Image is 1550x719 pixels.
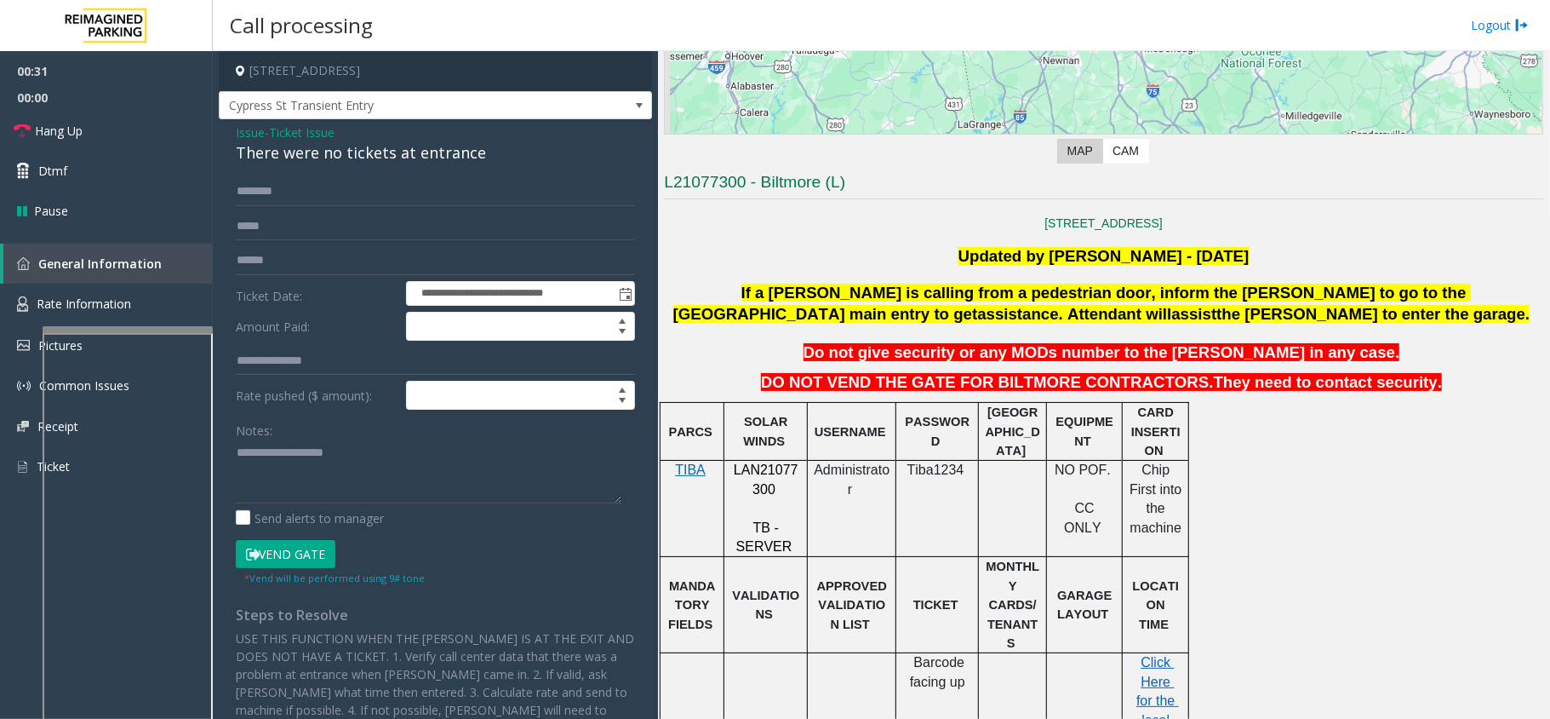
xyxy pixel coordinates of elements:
span: TIBA [675,463,706,477]
span: LOCATION TIME [1133,579,1180,631]
font: Barcode facing up [910,655,969,688]
span: EQUIPMENT [1056,415,1114,447]
span: . Attendant will [1059,305,1172,323]
a: General Information [3,244,213,284]
a: [STREET_ADDRESS] [1044,216,1162,230]
label: Send alerts to manager [236,509,384,527]
a: TIBA [675,463,706,477]
span: [GEOGRAPHIC_DATA] [986,406,1040,457]
img: logout [1515,16,1529,34]
span: Increase value [610,313,634,326]
span: APPROVED VALIDATION LIST [817,579,890,631]
span: Tiba1234 [907,463,964,477]
h3: Call processing [221,4,381,46]
span: - [265,124,335,141]
span: USERNAME [815,425,886,439]
label: Notes: [236,416,272,440]
span: assistance [977,305,1058,323]
span: Dtmf [38,162,67,180]
button: Vend Gate [236,540,335,569]
label: Ticket Date: [232,281,402,307]
label: CAM [1102,139,1149,164]
label: Rate pushed ($ amount): [232,381,402,410]
span: MONTHLY CARDS/TENANTS [986,560,1039,650]
span: Pause [34,202,68,220]
span: Issue [236,124,265,141]
span: If a [PERSON_NAME] is calling from a pedestrian door, inform the [PERSON_NAME] to go to the [GEOG... [673,284,1471,323]
span: Decrease value [610,395,634,409]
span: Decrease value [610,326,634,340]
span: PARCS [669,425,712,439]
span: NO POF. [1055,463,1111,477]
font: Updated by [PERSON_NAME] - [DATE] [958,247,1250,265]
img: 'icon' [17,296,28,312]
span: Increase value [610,382,634,395]
label: Amount Paid: [232,312,402,341]
img: 'icon' [17,340,30,351]
img: 'icon' [17,459,28,475]
span: TICKET [913,598,958,612]
span: Cypress St Transient Entry [220,92,565,119]
h3: L21077300 - Biltmore (L) [664,171,1543,199]
a: Logout [1471,16,1529,34]
span: CC ONLY [1064,501,1101,534]
small: Vend will be performed using 9# tone [244,572,425,584]
span: LAN21077300 [734,463,798,496]
h4: Steps to Resolve [236,607,635,624]
span: Do not give security or any MODs number to the [PERSON_NAME] in any case. [804,343,1400,361]
h4: [STREET_ADDRESS] [219,51,652,91]
span: Ticket Issue [269,124,335,141]
span: General Information [38,256,162,272]
span: SOLAR WINDS [743,415,791,447]
span: They need to contact security. [1214,373,1443,391]
span: Hang Up [35,122,83,140]
span: Pictures [38,337,83,354]
div: There were no tickets at entrance [236,141,635,164]
span: Ticket [37,458,70,475]
img: 'icon' [17,257,30,270]
span: MANDATORY FIELDS [668,579,715,631]
span: Common Issues [39,377,129,394]
span: VALIDATIONS [732,589,799,621]
span: GARAGE LAYOUT [1057,589,1115,621]
span: Rate Information [37,296,131,312]
span: Chip First into the machine [1130,463,1186,534]
label: Map [1057,139,1103,164]
span: Toggle popup [615,282,634,306]
span: Receipt [37,418,78,434]
span: assist [1171,305,1216,323]
span: CARD INSERTION [1131,406,1181,457]
img: 'icon' [17,379,31,393]
span: PASSWORD [905,415,969,447]
span: TB - SERVER [736,521,792,554]
span: the [PERSON_NAME] to enter the garage. [1216,305,1530,323]
img: 'icon' [17,421,29,432]
span: DO NOT VEND THE GATE FOR BILTMORE CONTRACTORS. [761,373,1214,391]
